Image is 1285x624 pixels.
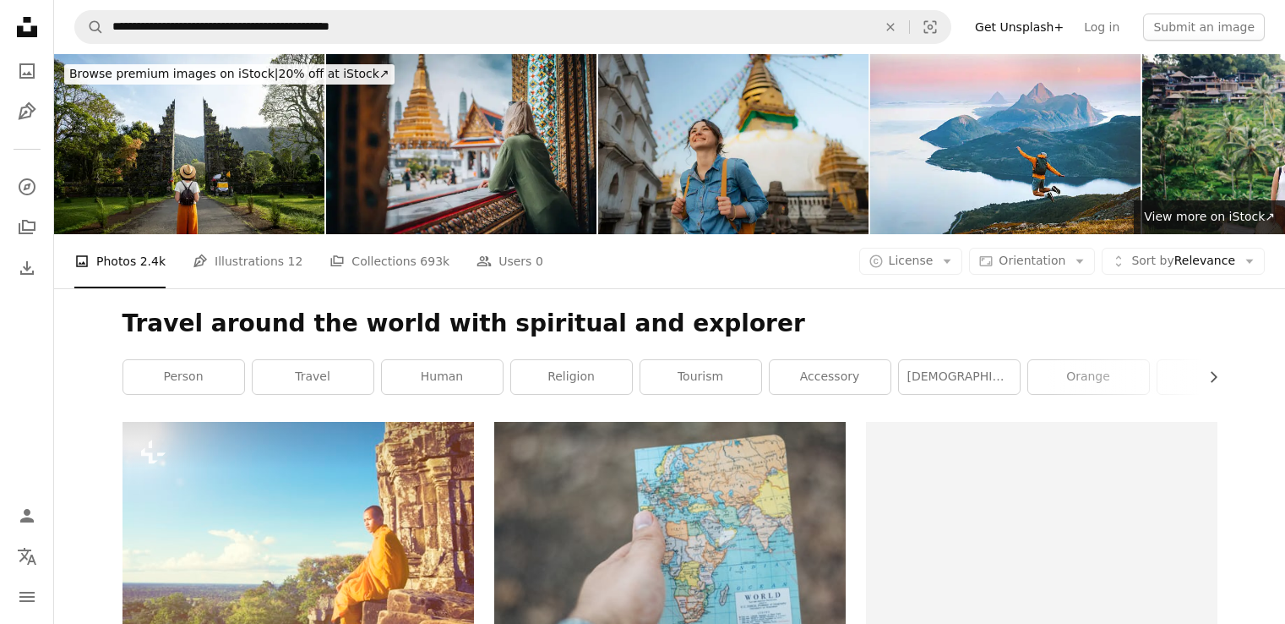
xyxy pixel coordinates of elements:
button: Orientation [969,248,1095,275]
a: Illustrations [10,95,44,129]
button: Sort byRelevance [1102,248,1265,275]
button: Menu [10,580,44,614]
a: Collections 693k [329,234,449,288]
button: Language [10,539,44,573]
a: Illustrations 12 [193,234,302,288]
span: 12 [288,252,303,271]
a: Download History [10,251,44,285]
button: Search Unsplash [75,11,104,43]
img: Woman traveler with backpack enjoying Balinese Hindu temple entrance. Female tourist during holid... [54,54,324,234]
a: View more on iStock↗ [1134,200,1285,234]
a: [DEMOGRAPHIC_DATA] [899,360,1020,394]
button: Submit an image [1143,14,1265,41]
span: Browse premium images on iStock | [69,67,278,80]
a: Log in / Sign up [10,499,44,533]
a: Photos [10,54,44,88]
span: Sort by [1131,254,1173,267]
a: view [1157,360,1278,394]
button: License [859,248,963,275]
div: 20% off at iStock ↗ [64,64,395,85]
a: Log in [1074,14,1130,41]
span: 0 [536,252,543,271]
a: Collections [10,211,44,244]
a: person holding world map [494,531,846,546]
a: Get Unsplash+ [965,14,1074,41]
a: human [382,360,503,394]
a: person [123,360,244,394]
a: Users 0 [476,234,543,288]
a: travel [253,360,373,394]
h1: Travel around the world with spiritual and explorer [123,309,1217,339]
a: accessory [770,360,890,394]
button: scroll list to the right [1198,360,1217,394]
span: Relevance [1131,253,1235,270]
a: Browse premium images on iStock|20% off at iStock↗ [54,54,405,95]
form: Find visuals sitewide [74,10,951,44]
a: Contemplating Monk in Cambodia Monk Concept [123,531,474,546]
button: Clear [872,11,909,43]
a: tourism [640,360,761,394]
a: orange [1028,360,1149,394]
span: Orientation [999,254,1065,267]
img: Woman exploring monkey temple in Kathmandu [598,54,868,234]
span: License [889,254,934,267]
span: View more on iStock ↗ [1144,210,1275,223]
a: religion [511,360,632,394]
span: 693k [420,252,449,271]
button: Visual search [910,11,950,43]
img: Young Woman Exploring The Grand Palace in Bangkok [326,54,596,234]
a: Explore [10,170,44,204]
img: Man traveler jumping in mountains travel in Norway active summer vacations, male tourist hiking s... [870,54,1141,234]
